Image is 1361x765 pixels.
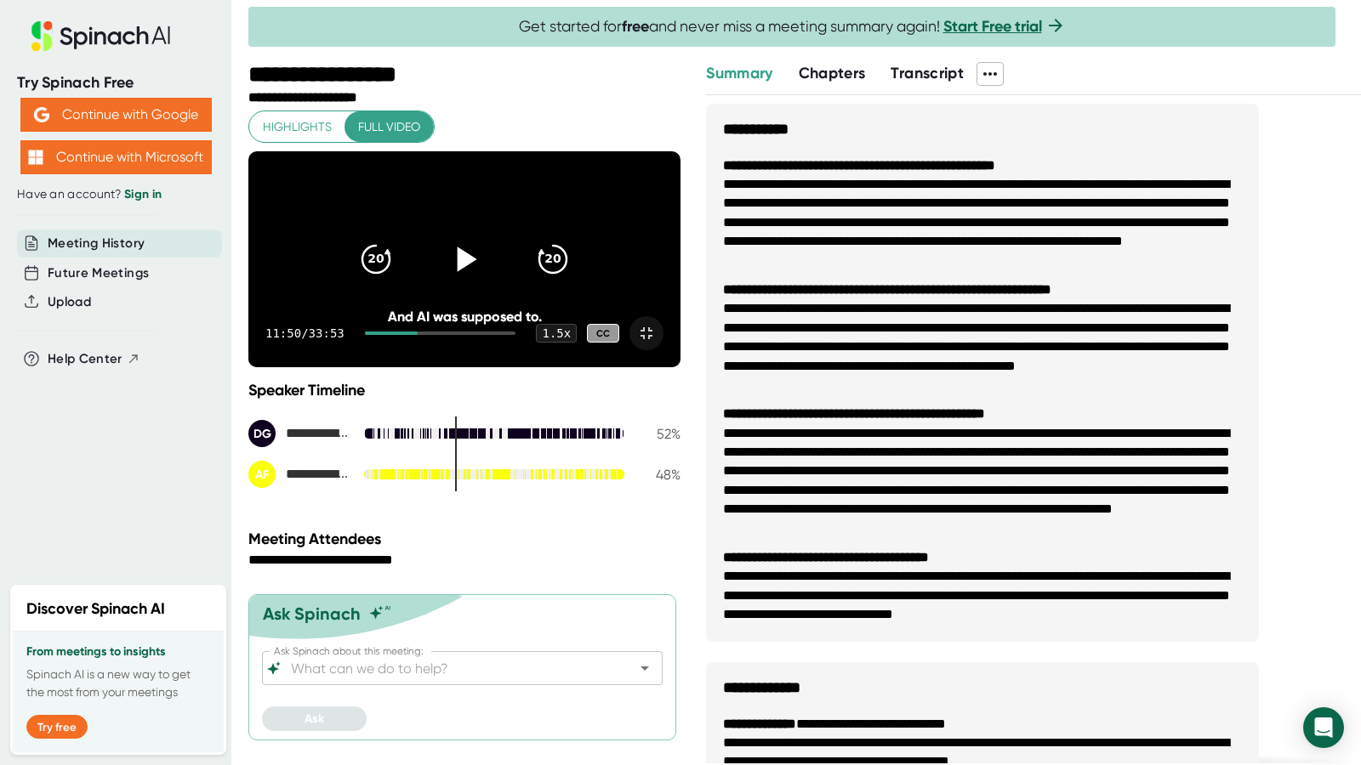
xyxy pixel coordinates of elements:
[1303,707,1344,748] div: Open Intercom Messenger
[706,62,772,85] button: Summary
[536,324,577,343] div: 1.5 x
[622,17,649,36] b: free
[519,17,1066,37] span: Get started for and never miss a meeting summary again!
[891,64,964,82] span: Transcript
[288,656,607,680] input: What can we do to help?
[48,349,122,369] span: Help Center
[265,326,345,340] div: 11:50 / 33:53
[263,603,361,624] div: Ask Spinach
[17,187,214,202] div: Have an account?
[633,656,657,680] button: Open
[249,111,345,143] button: Highlights
[292,309,638,325] div: And AI was supposed to.
[34,107,49,122] img: Aehbyd4JwY73AAAAAElFTkSuQmCC
[248,420,276,447] div: DG
[26,715,88,739] button: Try free
[26,666,210,701] p: Spinach AI is a new way to get the most from your meetings
[638,467,680,483] div: 48 %
[26,645,210,659] h3: From meetings to insights
[248,420,350,447] div: Deeny Guttman
[20,140,212,174] button: Continue with Microsoft
[345,111,434,143] button: Full video
[248,381,680,399] div: Speaker Timeline
[48,263,149,283] button: Future Meetings
[124,187,162,201] a: Sign in
[706,64,772,82] span: Summary
[26,598,165,620] h2: Discover Spinach AI
[799,64,866,82] span: Chapters
[305,711,324,726] span: Ask
[358,116,420,138] span: Full video
[262,706,367,731] button: Ask
[263,116,332,138] span: Highlights
[17,73,214,93] div: Try Spinach Free
[943,17,1042,36] a: Start Free trial
[20,98,212,132] button: Continue with Google
[587,324,619,343] div: CC
[891,62,964,85] button: Transcript
[248,461,276,488] div: AF
[48,234,145,253] button: Meeting History
[799,62,866,85] button: Chapters
[48,349,140,369] button: Help Center
[248,530,685,548] div: Meeting Attendees
[638,426,680,442] div: 52 %
[48,292,91,312] button: Upload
